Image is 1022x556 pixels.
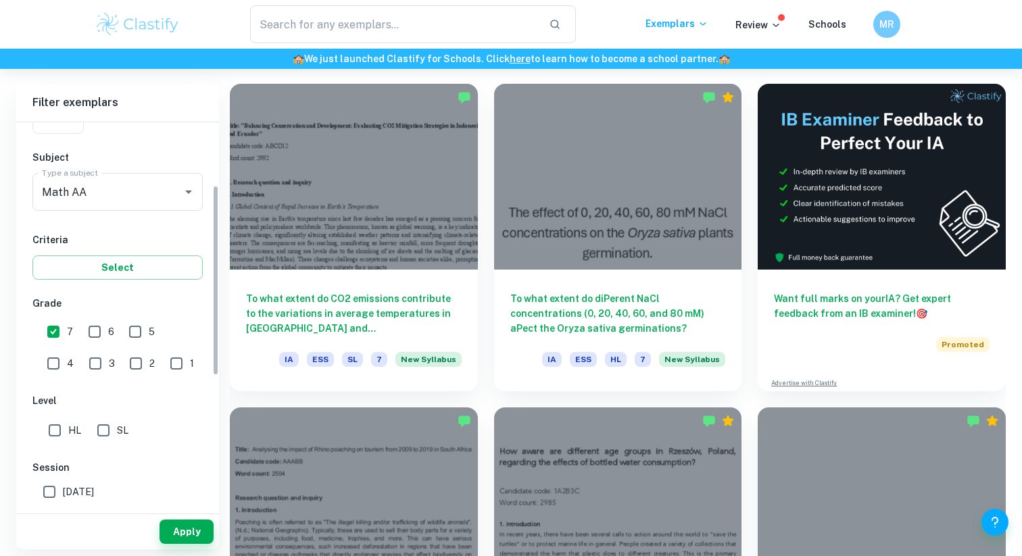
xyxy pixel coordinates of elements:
[879,17,895,32] h6: MR
[774,291,990,321] h6: Want full marks on your IA ? Get expert feedback from an IB examiner!
[981,509,1008,536] button: Help and Feedback
[458,414,471,428] img: Marked
[635,352,651,367] span: 7
[32,232,203,247] h6: Criteria
[117,423,128,438] span: SL
[395,352,462,367] span: New Syllabus
[458,91,471,104] img: Marked
[68,423,81,438] span: HL
[510,291,726,336] h6: To what extent do diPerent NaCl concentrations (0, 20, 40, 60, and 80 mM) aPect the Oryza sativa ...
[395,352,462,375] div: Starting from the May 2026 session, the ESS IA requirements have changed. We created this exempla...
[542,352,562,367] span: IA
[160,520,214,544] button: Apply
[246,291,462,336] h6: To what extent do CO2 emissions contribute to the variations in average temperatures in [GEOGRAPH...
[63,484,94,499] span: [DATE]
[149,324,155,339] span: 5
[735,18,781,32] p: Review
[16,84,219,122] h6: Filter exemplars
[32,460,203,475] h6: Session
[149,356,155,371] span: 2
[510,53,531,64] a: here
[721,91,735,104] div: Premium
[190,356,194,371] span: 1
[721,414,735,428] div: Premium
[250,5,538,43] input: Search for any exemplars...
[985,414,999,428] div: Premium
[32,150,203,165] h6: Subject
[916,308,927,319] span: 🎯
[307,352,334,367] span: ESS
[279,352,299,367] span: IA
[605,352,627,367] span: HL
[371,352,387,367] span: 7
[758,84,1006,270] img: Thumbnail
[702,414,716,428] img: Marked
[32,393,203,408] h6: Level
[95,11,180,38] img: Clastify logo
[108,324,114,339] span: 6
[3,51,1019,66] h6: We just launched Clastify for Schools. Click to learn how to become a school partner.
[67,356,74,371] span: 4
[702,91,716,104] img: Marked
[494,84,742,391] a: To what extent do diPerent NaCl concentrations (0, 20, 40, 60, and 80 mM) aPect the Oryza sativa ...
[570,352,597,367] span: ESS
[109,356,115,371] span: 3
[758,84,1006,391] a: Want full marks on yourIA? Get expert feedback from an IB examiner!PromotedAdvertise with Clastify
[32,255,203,280] button: Select
[719,53,730,64] span: 🏫
[67,324,73,339] span: 7
[342,352,363,367] span: SL
[42,167,98,178] label: Type a subject
[659,352,725,375] div: Starting from the May 2026 session, the ESS IA requirements have changed. We created this exempla...
[771,378,837,388] a: Advertise with Clastify
[179,182,198,201] button: Open
[808,19,846,30] a: Schools
[659,352,725,367] span: New Syllabus
[967,414,980,428] img: Marked
[873,11,900,38] button: MR
[646,16,708,31] p: Exemplars
[230,84,478,391] a: To what extent do CO2 emissions contribute to the variations in average temperatures in [GEOGRAPH...
[936,337,990,352] span: Promoted
[293,53,304,64] span: 🏫
[32,296,203,311] h6: Grade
